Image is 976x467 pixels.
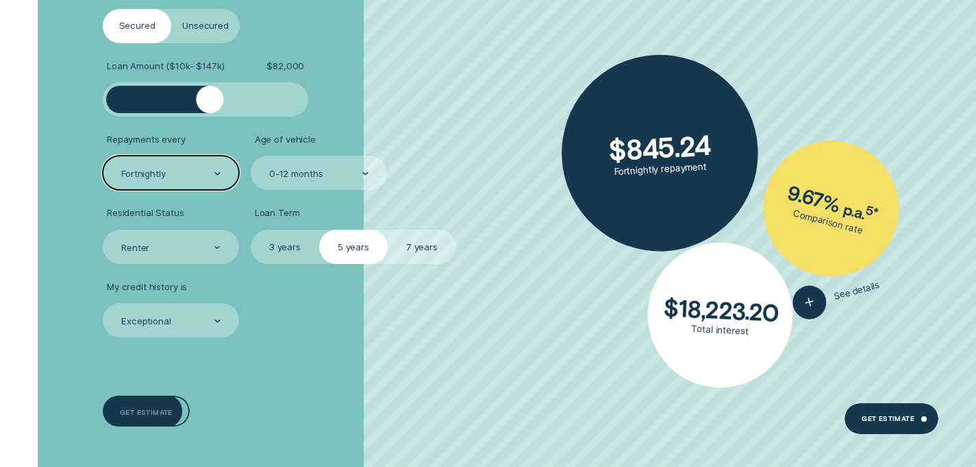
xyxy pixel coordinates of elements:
[121,168,166,180] div: Fortnightly
[103,396,190,427] a: Get estimate
[844,403,938,434] a: Get Estimate
[255,134,316,145] span: Age of vehicle
[832,279,880,302] span: See details
[269,168,323,180] div: 0-12 months
[120,409,173,416] div: Get estimate
[107,281,187,293] span: My credit history is
[107,134,186,145] span: Repayments every
[121,315,171,327] div: Exceptional
[319,230,388,264] label: 5 years
[121,242,149,254] div: Renter
[171,9,240,43] label: Unsecured
[107,60,225,72] span: Loan Amount ( $10k - $147k )
[255,207,300,219] span: Loan Term
[789,268,884,323] button: See details
[103,9,171,43] label: Secured
[388,230,456,264] label: 7 years
[266,60,304,72] span: $ 82,000
[107,207,184,219] span: Residential Status
[251,230,319,264] label: 3 years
